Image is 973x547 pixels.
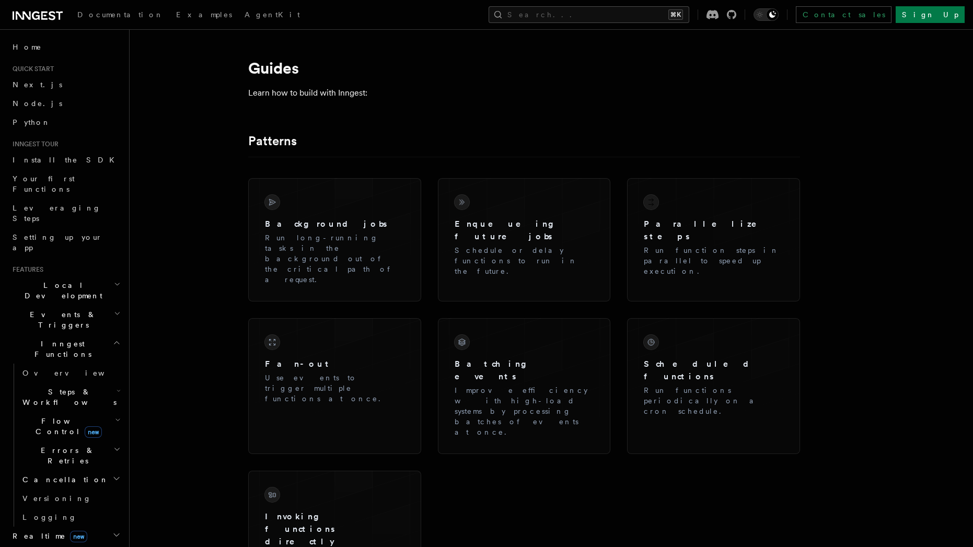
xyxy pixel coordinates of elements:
span: Errors & Retries [18,445,113,466]
a: Python [8,113,123,132]
button: Events & Triggers [8,305,123,334]
a: AgentKit [238,3,306,28]
a: Home [8,38,123,56]
span: Features [8,265,43,274]
span: Logging [22,513,77,521]
span: Next.js [13,80,62,89]
a: Leveraging Steps [8,199,123,228]
a: Enqueueing future jobsSchedule or delay functions to run in the future. [446,187,603,285]
a: Contact sales [796,6,891,23]
p: Run functions periodically on a cron schedule. [644,385,783,416]
a: Node.js [8,94,123,113]
kbd: ⌘K [668,9,683,20]
a: Parallelize stepsRun function steps in parallel to speed up execution. [635,187,792,285]
a: Background jobsRun long-running tasks in the background out of the critical path of a request. [257,187,413,293]
p: Schedule or delay functions to run in the future. [455,245,594,276]
a: Batching eventsImprove efficiency with high-load systems by processing batches of events at once. [446,327,603,446]
span: Steps & Workflows [18,387,117,408]
a: Examples [170,3,238,28]
h3: Parallelize steps [644,218,783,243]
p: Run function steps in parallel to speed up execution. [644,245,783,276]
span: Quick start [8,65,54,73]
span: Local Development [8,280,114,301]
span: Your first Functions [13,174,75,193]
a: Your first Functions [8,169,123,199]
span: Documentation [77,10,164,19]
div: Inngest Functions [8,364,123,527]
h3: Scheduled functions [644,358,783,383]
span: new [85,426,102,438]
a: Install the SDK [8,150,123,169]
span: Inngest Functions [8,339,113,359]
span: Examples [176,10,232,19]
span: Install the SDK [13,156,121,164]
span: Flow Control [18,416,115,437]
button: Search...⌘K [489,6,689,23]
span: new [70,531,87,542]
span: Overview [22,369,130,377]
span: AgentKit [245,10,300,19]
span: Events & Triggers [8,309,114,330]
span: Setting up your app [13,233,102,252]
p: Improve efficiency with high-load systems by processing batches of events at once. [455,385,594,437]
a: Logging [18,508,123,527]
a: Next.js [8,75,123,94]
p: Run long-running tasks in the background out of the critical path of a request. [265,232,404,285]
button: Local Development [8,276,123,305]
button: Realtimenew [8,527,123,545]
h3: Enqueueing future jobs [455,218,594,243]
h1: Guides [248,59,666,77]
h3: Batching events [455,358,594,383]
a: Patterns [248,134,297,148]
span: Versioning [22,494,91,503]
a: Documentation [71,3,170,28]
span: Realtime [8,531,87,541]
a: Scheduled functionsRun functions periodically on a cron schedule. [635,327,792,425]
a: Overview [18,364,123,382]
p: Use events to trigger multiple functions at once. [265,373,404,404]
h3: Fan-out [265,358,404,370]
button: Cancellation [18,470,123,489]
button: Inngest Functions [8,334,123,364]
h3: Background jobs [265,218,404,230]
a: Fan-outUse events to trigger multiple functions at once. [257,327,413,412]
button: Toggle dark mode [754,8,779,21]
span: Leveraging Steps [13,204,101,223]
span: Home [13,42,42,52]
span: Node.js [13,99,62,108]
a: Setting up your app [8,228,123,257]
button: Steps & Workflows [18,382,123,412]
a: Sign Up [896,6,965,23]
button: Flow Controlnew [18,412,123,441]
span: Inngest tour [8,140,59,148]
span: Python [13,118,51,126]
button: Errors & Retries [18,441,123,470]
span: Cancellation [18,474,109,485]
p: Learn how to build with Inngest: [248,86,666,100]
a: Versioning [18,489,123,508]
